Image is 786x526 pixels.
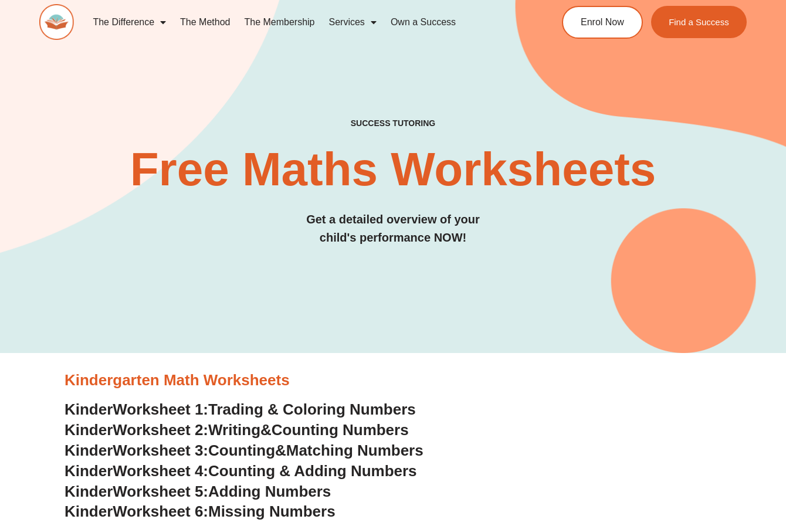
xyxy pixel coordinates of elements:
[113,483,208,500] span: Worksheet 5:
[173,9,237,36] a: The Method
[286,442,424,459] span: Matching Numbers
[39,146,747,193] h2: Free Maths Worksheets​
[65,421,113,439] span: Kinder
[208,421,260,439] span: Writing
[237,9,321,36] a: The Membership
[65,401,416,418] a: KinderWorksheet 1:Trading & Coloring Numbers
[65,462,113,480] span: Kinder
[65,421,409,439] a: KinderWorksheet 2:Writing&Counting Numbers
[65,371,721,391] h3: Kindergarten Math Worksheets
[384,9,463,36] a: Own a Success
[113,401,208,418] span: Worksheet 1:
[65,503,113,520] span: Kinder
[208,483,331,500] span: Adding Numbers
[322,9,384,36] a: Services
[65,401,113,418] span: Kinder
[86,9,173,36] a: The Difference
[65,503,336,520] a: KinderWorksheet 6:Missing Numbers
[39,211,747,247] h3: Get a detailed overview of your child's performance NOW!
[65,483,331,500] a: KinderWorksheet 5:Adding Numbers
[39,118,747,128] h4: SUCCESS TUTORING​
[581,18,624,27] span: Enrol Now
[669,18,729,26] span: Find a Success
[208,503,336,520] span: Missing Numbers
[272,421,409,439] span: Counting Numbers
[208,462,417,480] span: Counting & Adding Numbers
[113,421,208,439] span: Worksheet 2:
[208,442,275,459] span: Counting
[86,9,521,36] nav: Menu
[65,462,417,480] a: KinderWorksheet 4:Counting & Adding Numbers
[113,462,208,480] span: Worksheet 4:
[113,503,208,520] span: Worksheet 6:
[65,442,113,459] span: Kinder
[208,401,416,418] span: Trading & Coloring Numbers
[113,442,208,459] span: Worksheet 3:
[651,6,747,38] a: Find a Success
[65,483,113,500] span: Kinder
[65,442,424,459] a: KinderWorksheet 3:Counting&Matching Numbers
[562,6,643,39] a: Enrol Now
